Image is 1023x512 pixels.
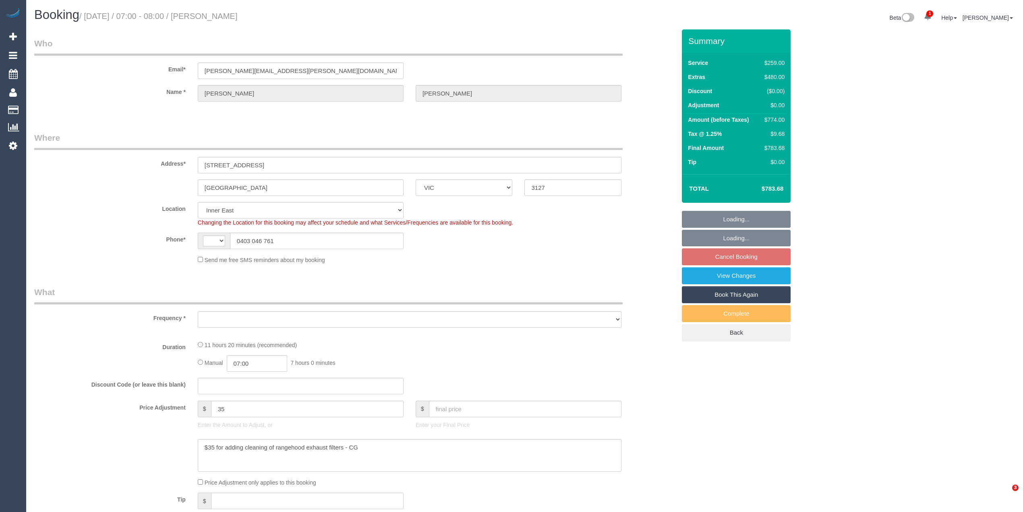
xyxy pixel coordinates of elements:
[761,158,785,166] div: $0.00
[761,73,785,81] div: $480.00
[28,340,192,351] label: Duration
[5,8,21,19] img: Automaid Logo
[198,85,404,102] input: First Name*
[761,116,785,124] div: $774.00
[28,493,192,504] label: Tip
[416,401,429,417] span: $
[996,485,1015,504] iframe: Intercom live chat
[198,219,513,226] span: Changing the Location for this booking may affect your schedule and what Services/Frequencies are...
[28,157,192,168] label: Address*
[198,493,211,509] span: $
[1012,485,1019,491] span: 3
[205,360,223,366] span: Manual
[761,144,785,152] div: $783.68
[416,85,621,102] input: Last Name*
[34,8,79,22] span: Booking
[198,401,211,417] span: $
[28,311,192,322] label: Frequency *
[688,158,696,166] label: Tip
[28,62,192,73] label: Email*
[28,202,192,213] label: Location
[688,144,724,152] label: Final Amount
[737,185,783,192] h4: $783.68
[34,132,623,150] legend: Where
[688,116,749,124] label: Amount (before Taxes)
[205,342,297,348] span: 11 hours 20 minutes (recommended)
[682,286,791,303] a: Book This Again
[890,15,915,21] a: Beta
[198,179,404,196] input: Suburb*
[761,101,785,109] div: $0.00
[416,421,621,429] p: Enter your Final Price
[682,324,791,341] a: Back
[79,12,238,21] small: / [DATE] / 07:00 - 08:00 / [PERSON_NAME]
[34,286,623,304] legend: What
[28,233,192,244] label: Phone*
[688,73,705,81] label: Extras
[28,401,192,412] label: Price Adjustment
[34,37,623,56] legend: Who
[688,87,712,95] label: Discount
[761,59,785,67] div: $259.00
[926,10,933,17] span: 1
[28,378,192,389] label: Discount Code (or leave this blank)
[920,8,936,26] a: 1
[290,360,335,366] span: 7 hours 0 minutes
[688,59,708,67] label: Service
[688,36,787,46] h3: Summary
[761,87,785,95] div: ($0.00)
[198,62,404,79] input: Email*
[689,185,709,192] strong: Total
[761,130,785,138] div: $9.68
[901,13,914,23] img: New interface
[429,401,621,417] input: final price
[682,267,791,284] a: View Changes
[688,130,722,138] label: Tax @ 1.25%
[198,421,404,429] p: Enter the Amount to Adjust, or
[205,257,325,263] span: Send me free SMS reminders about my booking
[688,101,719,109] label: Adjustment
[941,15,957,21] a: Help
[205,479,316,486] span: Price Adjustment only applies to this booking
[230,233,404,249] input: Phone*
[28,85,192,96] label: Name *
[963,15,1013,21] a: [PERSON_NAME]
[524,179,621,196] input: Post Code*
